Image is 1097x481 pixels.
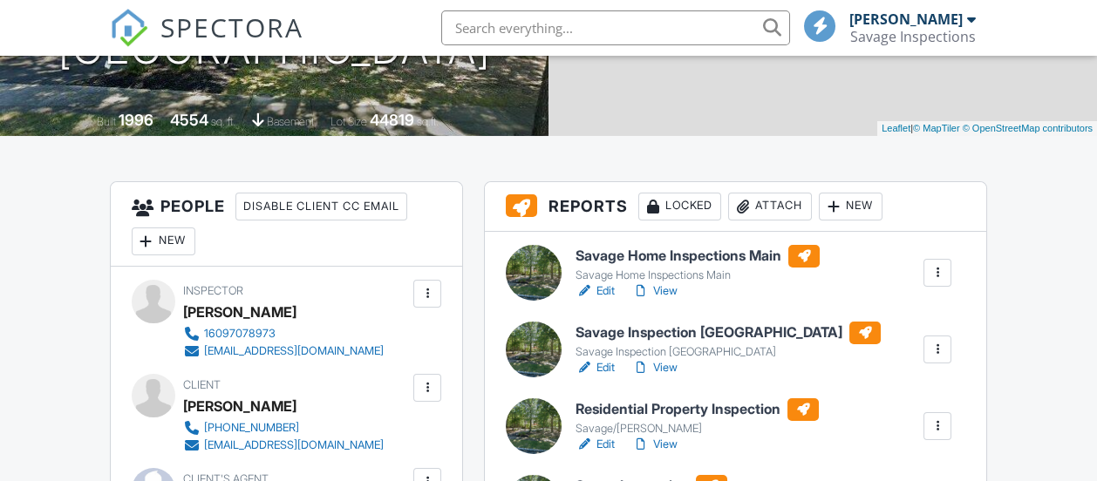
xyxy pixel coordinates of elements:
div: New [132,227,195,255]
a: [PHONE_NUMBER] [183,419,384,437]
h6: Residential Property Inspection [576,398,819,421]
a: [EMAIL_ADDRESS][DOMAIN_NAME] [183,342,384,360]
span: sq.ft. [417,115,439,128]
span: SPECTORA [160,9,303,45]
div: [PERSON_NAME] [849,10,963,28]
div: [PERSON_NAME] [183,299,296,325]
div: Locked [638,193,721,220]
span: basement [267,115,314,128]
span: sq. ft. [211,115,235,128]
div: Savage Inspections [850,28,976,45]
a: © OpenStreetMap contributors [963,123,1093,133]
span: Lot Size [330,115,367,128]
a: View [632,359,678,376]
div: [EMAIL_ADDRESS][DOMAIN_NAME] [204,344,384,358]
span: Client [183,378,221,391]
a: Residential Property Inspection Savage/[PERSON_NAME] [576,398,819,437]
div: Savage Inspection [GEOGRAPHIC_DATA] [576,345,881,359]
a: Edit [576,436,615,453]
div: [EMAIL_ADDRESS][DOMAIN_NAME] [204,438,384,452]
a: Edit [576,282,615,300]
img: The Best Home Inspection Software - Spectora [110,9,148,47]
div: 44819 [370,111,414,129]
div: [PHONE_NUMBER] [204,421,299,435]
a: Leaflet [882,123,910,133]
a: © MapTiler [913,123,960,133]
a: SPECTORA [110,24,303,60]
input: Search everything... [441,10,790,45]
a: View [632,436,678,453]
div: Disable Client CC Email [235,193,407,220]
h6: Savage Home Inspections Main [576,245,820,268]
div: 4554 [170,111,208,129]
a: Savage Inspection [GEOGRAPHIC_DATA] Savage Inspection [GEOGRAPHIC_DATA] [576,322,881,360]
a: 16097078973 [183,325,384,342]
span: Inspector [183,284,243,297]
div: Attach [728,193,812,220]
div: 16097078973 [204,327,276,341]
div: [PERSON_NAME] [183,393,296,419]
a: Savage Home Inspections Main Savage Home Inspections Main [576,245,820,283]
div: New [819,193,882,220]
div: | [877,121,1097,136]
h6: Savage Inspection [GEOGRAPHIC_DATA] [576,322,881,344]
div: Savage/[PERSON_NAME] [576,422,819,436]
a: Edit [576,359,615,376]
div: Savage Home Inspections Main [576,268,820,282]
a: [EMAIL_ADDRESS][DOMAIN_NAME] [183,437,384,454]
div: 1996 [119,111,153,129]
a: View [632,282,678,300]
h3: Reports [485,182,986,232]
span: Built [97,115,116,128]
h3: People [111,182,462,267]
